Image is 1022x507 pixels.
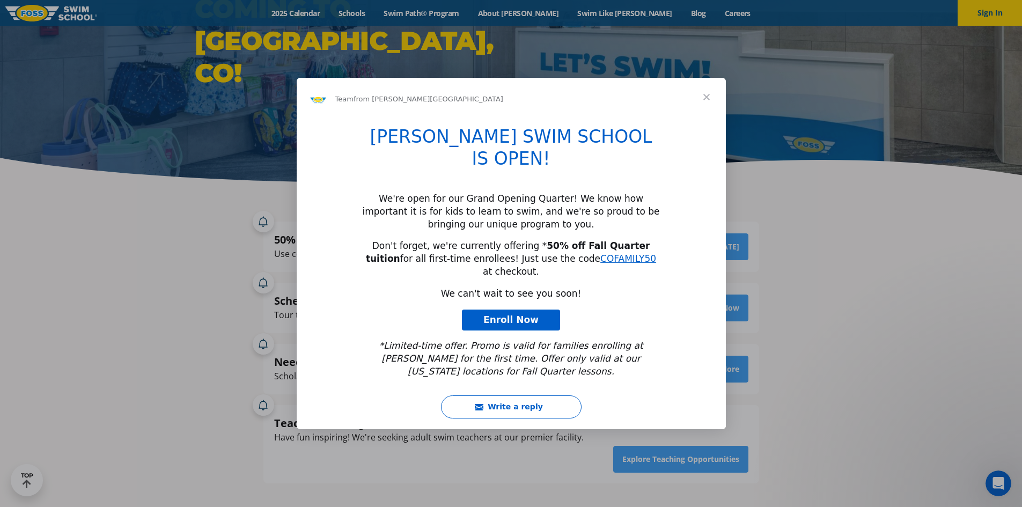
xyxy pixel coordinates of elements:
[600,253,656,264] a: COFAMILY50
[362,288,660,300] div: We can't wait to see you soon!
[483,314,539,325] span: Enroll Now
[366,240,650,264] b: 50% off Fall Quarter tuition
[335,95,354,103] span: Team
[310,91,327,108] img: Profile image for Team
[462,310,560,331] a: Enroll Now
[362,240,660,278] div: Don't forget, we're currently offering * for all first-time enrollees! Just use the code at check...
[354,95,503,103] span: from [PERSON_NAME][GEOGRAPHIC_DATA]
[441,395,582,418] button: Write a reply
[379,340,643,377] i: *Limited-time offer. Promo is valid for families enrolling at [PERSON_NAME] for the first time. O...
[362,193,660,231] div: We're open for our Grand Opening Quarter! We know how important it is for kids to learn to swim, ...
[687,78,726,116] span: Close
[362,126,660,177] h1: [PERSON_NAME] SWIM SCHOOL IS OPEN!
